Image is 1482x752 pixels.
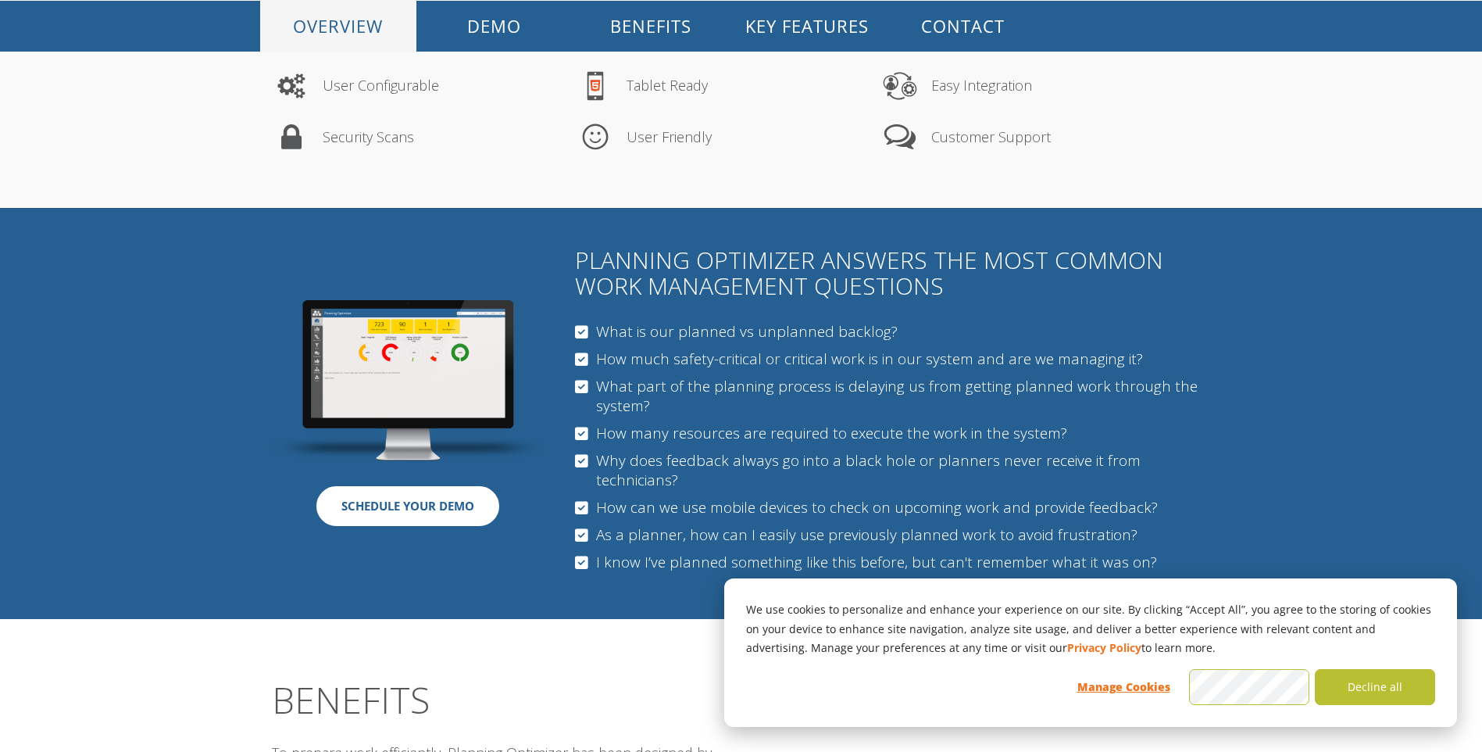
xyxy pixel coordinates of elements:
[272,682,726,718] h2: BENEFITS
[1315,669,1435,705] button: Decline all
[746,600,1435,658] p: We use cookies to personalize and enhance your experience on our site. By clicking “Accept All”, ...
[576,70,615,102] img: epop-icons-02
[272,300,545,462] img: PO Dashbaord
[316,486,499,526] a: SCHEDULE YOUR DEMO
[575,498,1210,517] p: How can we use mobile devices to check on upcoming work and provide feedback?
[575,349,1210,369] p: How much safety-critical or critical work is in our system and are we managing it?
[724,578,1457,727] div: Cookie banner
[575,525,1210,545] p: As a planner, how can I easily use previously planned work to avoid frustration?
[885,1,1041,52] p: CONTACT
[575,247,1210,299] h2: PLANNING OPTIMIZER ANSWERS THE MOST COMMON WORK MANAGEMENT QUESTIONS
[880,121,920,152] img: epop-icons-03
[1067,639,1141,658] a: Privacy Policy
[272,70,311,102] img: epop-icons-08
[627,73,708,98] p: Tablet Ready
[416,1,573,52] p: DEMO
[931,73,1032,98] p: Easy Integration
[260,1,416,52] p: OVERVIEW
[573,1,729,52] p: BENEFITS
[931,125,1051,149] p: Customer Support
[323,73,439,98] p: User Configurable
[575,322,1210,342] p: What is our planned vs unplanned backlog?
[1063,669,1184,705] button: Manage Cookies
[729,1,885,52] p: KEY FEATURES
[575,377,1210,416] p: What part of the planning process is delaying us from getting planned work through the system?
[575,553,1210,572] p: I know I’ve planned something like this before, but can't remember what it was on?
[272,121,311,152] img: epop-icons-05
[627,125,712,149] p: User Friendly
[880,70,920,102] img: epop-icons-01
[575,451,1210,490] p: Why does feedback always go into a black hole or planners never receive it from technicians?
[323,125,414,149] p: Security Scans
[1189,669,1309,705] button: Accept all
[576,121,615,152] img: epop-icons-06
[575,424,1210,443] p: How many resources are required to execute the work in the system?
